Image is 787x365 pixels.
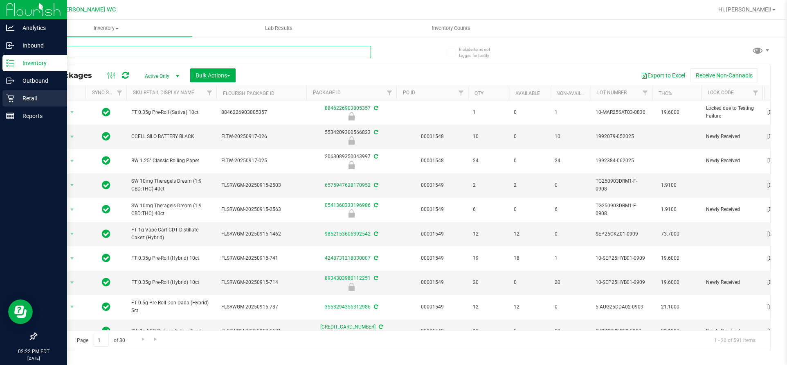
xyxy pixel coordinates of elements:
span: 5-AUG25DDA02-0909 [596,303,647,311]
span: 12 [473,327,504,335]
span: All Packages [43,71,100,80]
a: [CREDIT_CARD_NUMBER] [320,324,376,330]
span: In Sync [102,204,110,215]
span: SW 10mg Theragels Dream (1:9 CBD:THC) 40ct [131,202,211,218]
span: 1992079-052025 [596,133,647,141]
span: FT 0.35g Pre-Roll (Hybrid) 10ct [131,254,211,262]
a: 00001549 [421,255,444,261]
div: Newly Received [305,136,398,145]
a: 6575947628170952 [325,182,371,188]
span: Locked due to Testing Failure [706,104,758,120]
span: FLSRWGM-20250915-741 [221,254,301,262]
span: 19.6000 [657,252,684,264]
span: 2 [473,181,504,189]
span: FT 1g Vape Cart CDT Distillate Cakez (Hybrid) [131,226,211,242]
span: Sync from Compliance System [373,255,378,261]
inline-svg: Reports [6,112,14,120]
span: FT 0.35g Pre-Roll (Sativa) 10ct [131,109,211,116]
a: Flourish Package ID [223,91,274,96]
span: 1 [555,109,586,116]
span: In Sync [102,252,110,264]
inline-svg: Retail [6,94,14,102]
span: 20 [555,279,586,286]
span: 10 [555,133,586,141]
a: Lock Code [708,90,734,95]
span: SW 10mg Theragels Dream (1:9 CBD:THC) 40ct [131,177,211,193]
span: 12 [473,303,504,311]
a: Sync Status [92,90,124,95]
span: 2 [514,181,545,189]
span: 1 [555,254,586,262]
span: Sync from Compliance System [373,105,378,111]
span: FLTW-20250917-026 [221,133,301,141]
a: 8846226903805357 [325,105,371,111]
p: Inbound [14,41,63,50]
button: Bulk Actions [190,68,236,82]
iframe: Resource center [8,299,33,324]
a: Package ID [313,90,341,95]
div: 5534209300566823 [305,129,398,145]
span: FLSRWGM-20250915-1462 [221,230,301,238]
span: 8846226903805357 [221,109,301,116]
span: 0 [514,157,545,165]
span: select [67,107,77,118]
span: Bulk Actions [196,72,230,79]
span: In Sync [102,325,110,337]
span: In Sync [102,301,110,313]
p: Reports [14,111,63,121]
button: Export to Excel [636,68,690,82]
span: Sync from Compliance System [373,202,378,208]
span: Sync from Compliance System [378,324,383,330]
span: In Sync [102,131,110,142]
a: PO ID [403,90,415,95]
a: Filter [203,86,216,100]
span: select [67,277,77,288]
a: Filter [749,86,762,100]
span: 0 [514,279,545,286]
span: 10-SEP25HYB01-0909 [596,254,647,262]
span: Page of 30 [70,334,132,347]
div: Newly Received [305,209,398,218]
span: select [67,179,77,191]
a: 4248731218030007 [325,255,371,261]
span: In Sync [102,277,110,288]
span: 24 [555,157,586,165]
a: Go to the next page [137,334,149,345]
span: In Sync [102,228,110,240]
input: 1 [94,334,108,347]
span: 6 [473,206,504,213]
a: Lot Number [597,90,627,95]
span: O-SEP25IND01-0908 [596,327,647,335]
a: Filter [113,86,126,100]
span: Newly Received [706,279,758,286]
span: FLSRWGM-20250915-714 [221,279,301,286]
a: Lab Results [192,20,365,37]
span: Sync from Compliance System [373,304,378,310]
span: 81.1000 [657,325,684,337]
span: Newly Received [706,327,758,335]
inline-svg: Inventory [6,59,14,67]
a: Filter [383,86,396,100]
a: Inventory [20,20,192,37]
a: 9852153606392542 [325,231,371,237]
inline-svg: Analytics [6,24,14,32]
span: FLSRWGM-20250913-1101 [221,327,301,335]
span: 0 [555,303,586,311]
span: In Sync [102,155,110,166]
p: Outbound [14,76,63,86]
a: 0541360333196986 [325,202,371,208]
span: Sync from Compliance System [373,154,378,159]
span: Inventory [20,25,192,32]
inline-svg: Inbound [6,41,14,50]
span: 10 [473,133,504,141]
span: 0 [555,230,586,238]
span: St. [PERSON_NAME] WC [51,6,116,13]
span: 0 [514,206,545,213]
span: CCELL SILO BATTERY BLACK [131,133,211,141]
span: Sync from Compliance System [373,231,378,237]
div: Newly Received [305,283,398,291]
span: 1 - 20 of 591 items [708,334,762,346]
span: 0 [514,327,545,335]
a: 8934303980112251 [325,275,371,281]
p: Inventory [14,58,63,68]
